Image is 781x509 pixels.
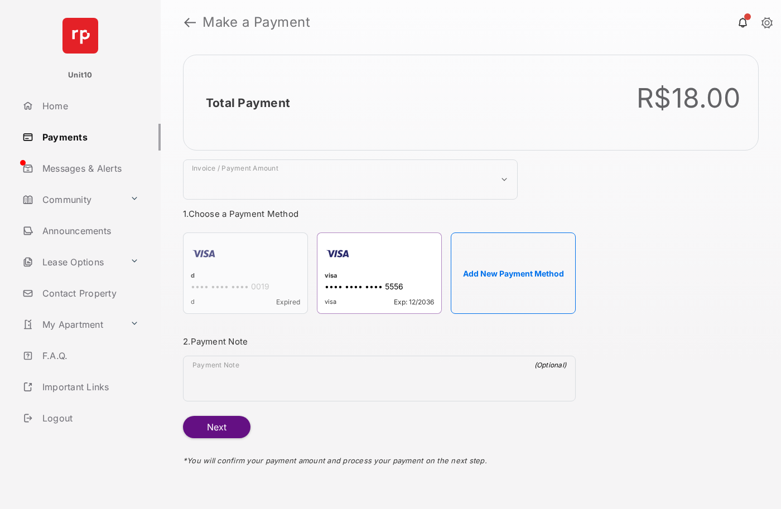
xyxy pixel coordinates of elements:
a: Messages & Alerts [18,155,161,182]
a: Community [18,186,126,213]
button: Next [183,416,250,438]
a: Payments [18,124,161,151]
h2: Total Payment [206,96,290,110]
div: d [191,272,300,282]
img: svg+xml;base64,PHN2ZyB4bWxucz0iaHR0cDovL3d3dy53My5vcmcvMjAwMC9zdmciIHdpZHRoPSI2NCIgaGVpZ2h0PSI2NC... [62,18,98,54]
div: visa•••• •••• •••• 5556visaExp: 12/2036 [317,232,442,314]
a: Announcements [18,217,161,244]
button: Add New Payment Method [451,232,576,314]
h3: 2. Payment Note [183,336,576,347]
a: Contact Property [18,280,161,307]
span: Exp: 12/2036 [394,298,434,306]
div: * You will confirm your payment amount and process your payment on the next step. [183,438,576,476]
a: Important Links [18,374,143,400]
span: d [191,298,195,306]
span: Expired [276,298,300,306]
div: d•••• •••• •••• 0019dExpired [183,232,308,314]
strong: Make a Payment [203,16,310,29]
p: Unit10 [68,70,93,81]
div: •••• •••• •••• 0019 [191,282,300,293]
span: visa [325,298,336,306]
a: F.A.Q. [18,342,161,369]
a: Home [18,93,161,119]
a: Logout [18,405,161,432]
div: •••• •••• •••• 5556 [325,282,434,293]
a: My Apartment [18,311,126,338]
div: visa [325,272,434,282]
a: Lease Options [18,249,126,275]
div: R$18.00 [637,82,740,114]
h3: 1. Choose a Payment Method [183,209,576,219]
